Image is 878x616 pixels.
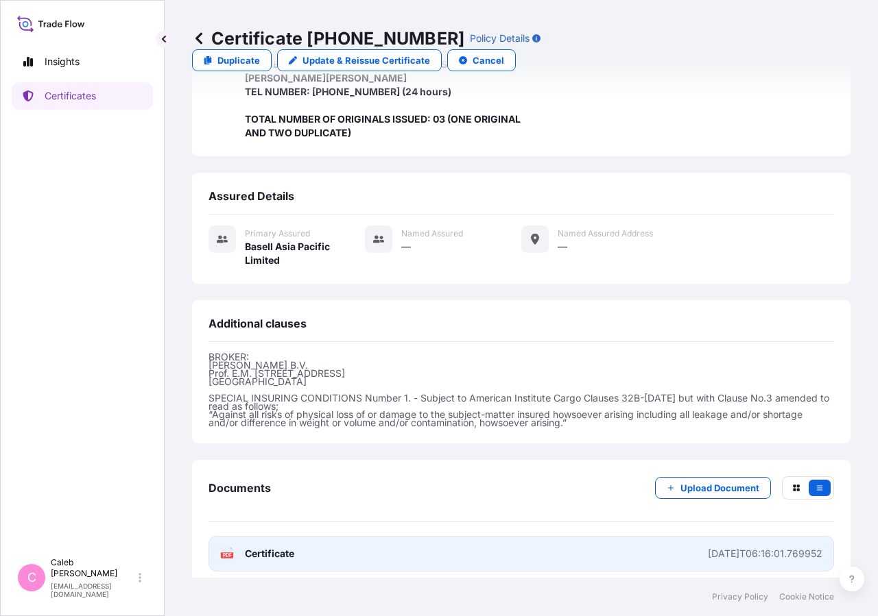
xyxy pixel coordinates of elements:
p: Duplicate [217,53,260,67]
p: Cancel [473,53,504,67]
a: Certificates [12,82,153,110]
span: C [27,571,36,584]
a: Insights [12,48,153,75]
a: Duplicate [192,49,272,71]
button: Upload Document [655,477,771,499]
span: Documents [209,481,271,495]
a: Cookie Notice [779,591,834,602]
a: Update & Reissue Certificate [277,49,442,71]
p: Certificate [PHONE_NUMBER] [192,27,464,49]
span: Basell Asia Pacific Limited [245,240,365,267]
span: — [558,240,567,254]
p: [EMAIL_ADDRESS][DOMAIN_NAME] [51,582,136,598]
p: Certificates [45,89,96,103]
p: Update & Reissue Certificate [302,53,430,67]
p: Policy Details [470,32,530,45]
span: Primary assured [245,228,310,239]
p: Upload Document [680,481,759,495]
a: PDFCertificate[DATE]T06:16:01.769952 [209,536,834,571]
p: BROKER: [PERSON_NAME] B.V. Prof. E.M. [STREET_ADDRESS] [GEOGRAPHIC_DATA] SPECIAL INSURING CONDITI... [209,353,834,427]
span: Assured Details [209,189,294,203]
span: Additional clauses [209,317,307,330]
a: Privacy Policy [712,591,768,602]
span: Named Assured Address [558,228,653,239]
p: Insights [45,55,80,69]
span: Named Assured [401,228,463,239]
div: [DATE]T06:16:01.769952 [708,547,822,560]
text: PDF [223,553,232,558]
span: — [401,240,411,254]
span: Certificate [245,547,294,560]
button: Cancel [447,49,516,71]
p: Caleb [PERSON_NAME] [51,557,136,579]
